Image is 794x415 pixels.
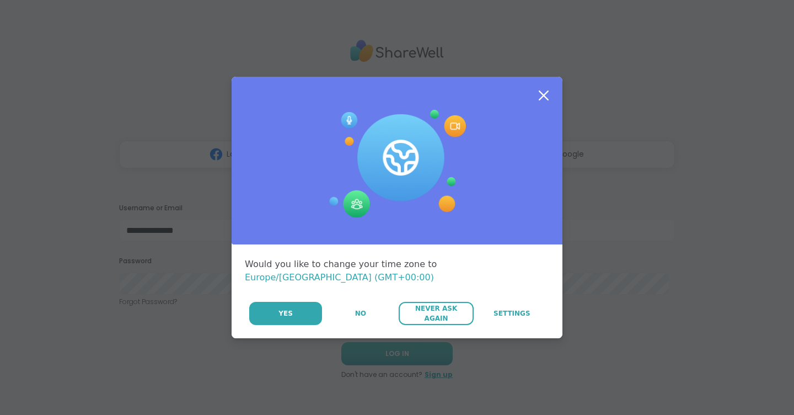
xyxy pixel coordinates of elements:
span: Settings [493,308,530,318]
button: Yes [249,302,322,325]
span: No [355,308,366,318]
button: Never Ask Again [399,302,473,325]
span: Europe/[GEOGRAPHIC_DATA] (GMT+00:00) [245,272,434,283]
span: Never Ask Again [404,304,468,323]
img: Session Experience [328,110,466,218]
a: Settings [475,302,549,325]
button: No [323,302,398,325]
span: Yes [278,308,293,318]
div: Would you like to change your time zone to [245,258,549,284]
